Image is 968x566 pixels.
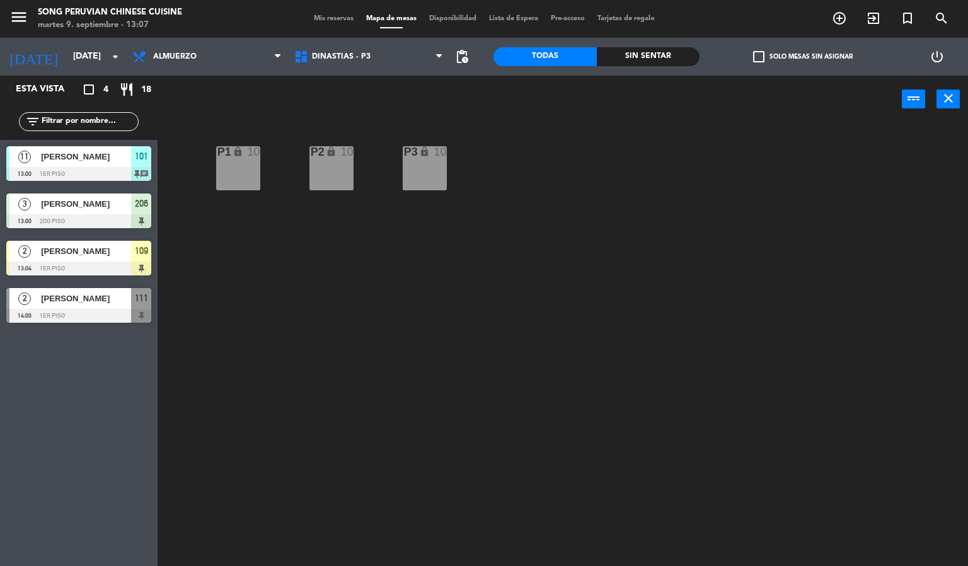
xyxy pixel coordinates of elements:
[423,15,483,22] span: Disponibilidad
[308,15,360,22] span: Mis reservas
[119,82,134,97] i: restaurant
[41,150,131,163] span: [PERSON_NAME]
[38,19,182,32] div: martes 9. septiembre - 13:07
[233,146,243,157] i: lock
[135,196,148,211] span: 206
[493,47,597,66] div: Todas
[153,52,197,61] span: Almuerzo
[597,47,700,66] div: Sin sentar
[135,243,148,258] span: 109
[753,51,764,62] span: check_box_outline_blank
[18,292,31,305] span: 2
[930,49,945,64] i: power_settings_new
[404,146,405,158] div: P3
[866,11,881,26] i: exit_to_app
[312,52,371,61] span: DINASTIAS - P3
[341,146,354,158] div: 10
[38,6,182,19] div: Song Peruvian Chinese Cuisine
[941,91,956,106] i: close
[135,291,148,306] span: 111
[41,197,131,211] span: [PERSON_NAME]
[326,146,337,157] i: lock
[591,15,661,22] span: Tarjetas de regalo
[753,51,853,62] label: Solo mesas sin asignar
[41,245,131,258] span: [PERSON_NAME]
[454,49,470,64] span: pending_actions
[419,146,430,157] i: lock
[141,83,151,97] span: 18
[6,82,91,97] div: Esta vista
[18,198,31,211] span: 3
[248,146,260,158] div: 10
[832,11,847,26] i: add_circle_outline
[902,90,925,108] button: power_input
[135,149,148,164] span: 101
[108,49,123,64] i: arrow_drop_down
[434,146,447,158] div: 10
[360,15,423,22] span: Mapa de mesas
[900,11,915,26] i: turned_in_not
[934,11,949,26] i: search
[9,8,28,31] button: menu
[9,8,28,26] i: menu
[25,114,40,129] i: filter_list
[18,151,31,163] span: 11
[936,90,960,108] button: close
[544,15,591,22] span: Pre-acceso
[40,115,138,129] input: Filtrar por nombre...
[483,15,544,22] span: Lista de Espera
[18,245,31,258] span: 2
[103,83,108,97] span: 4
[81,82,96,97] i: crop_square
[41,292,131,305] span: [PERSON_NAME]
[906,91,921,106] i: power_input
